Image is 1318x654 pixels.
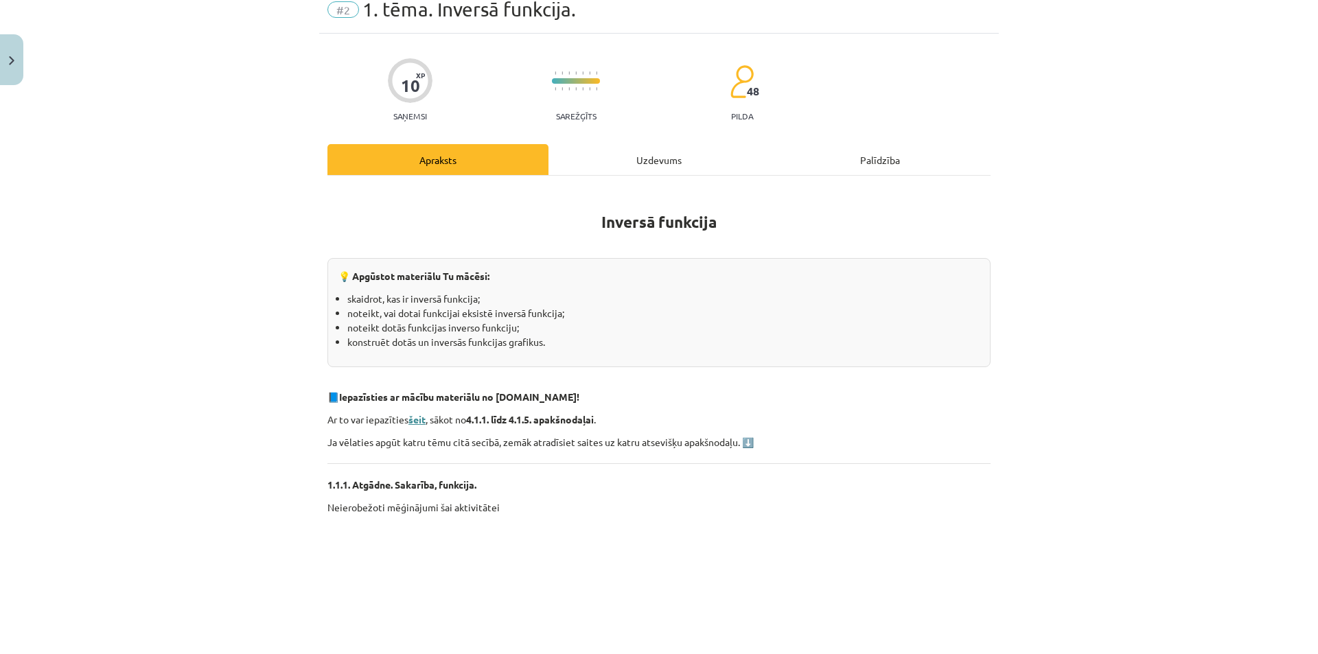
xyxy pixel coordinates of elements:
[589,71,590,75] img: icon-short-line-57e1e144782c952c97e751825c79c345078a6d821885a25fce030b3d8c18986b.svg
[596,87,597,91] img: icon-short-line-57e1e144782c952c97e751825c79c345078a6d821885a25fce030b3d8c18986b.svg
[568,71,570,75] img: icon-short-line-57e1e144782c952c97e751825c79c345078a6d821885a25fce030b3d8c18986b.svg
[466,413,594,425] strong: 4.1.1. līdz 4.1.5. apakšnodaļai
[408,413,426,425] a: šeit
[548,144,770,175] div: Uzdevums
[347,292,980,306] li: skaidrot, kas ir inversā funkcija;
[562,87,563,91] img: icon-short-line-57e1e144782c952c97e751825c79c345078a6d821885a25fce030b3d8c18986b.svg
[327,144,548,175] div: Apraksts
[347,320,980,335] li: noteikt dotās funkcijas inverso funkciju;
[730,65,754,99] img: students-c634bb4e5e11cddfef0936a35e636f08e4e9abd3cc4e673bd6f9a4125e45ecb1.svg
[556,111,597,121] p: Sarežģīts
[347,306,980,320] li: noteikt, vai dotai funkcijai eksistē inversā funkcija;
[582,87,583,91] img: icon-short-line-57e1e144782c952c97e751825c79c345078a6d821885a25fce030b3d8c18986b.svg
[401,76,420,95] div: 10
[601,212,717,232] strong: Inversā funkcija
[575,87,577,91] img: icon-short-line-57e1e144782c952c97e751825c79c345078a6d821885a25fce030b3d8c18986b.svg
[9,56,14,65] img: icon-close-lesson-0947bae3869378f0d4975bcd49f059093ad1ed9edebbc8119c70593378902aed.svg
[589,87,590,91] img: icon-short-line-57e1e144782c952c97e751825c79c345078a6d821885a25fce030b3d8c18986b.svg
[596,71,597,75] img: icon-short-line-57e1e144782c952c97e751825c79c345078a6d821885a25fce030b3d8c18986b.svg
[568,87,570,91] img: icon-short-line-57e1e144782c952c97e751825c79c345078a6d821885a25fce030b3d8c18986b.svg
[582,71,583,75] img: icon-short-line-57e1e144782c952c97e751825c79c345078a6d821885a25fce030b3d8c18986b.svg
[770,144,991,175] div: Palīdzība
[575,71,577,75] img: icon-short-line-57e1e144782c952c97e751825c79c345078a6d821885a25fce030b3d8c18986b.svg
[555,71,556,75] img: icon-short-line-57e1e144782c952c97e751825c79c345078a6d821885a25fce030b3d8c18986b.svg
[347,335,980,349] li: konstruēt dotās un inversās funkcijas grafikus.
[747,85,759,97] span: 48
[731,111,753,121] p: pilda
[327,478,476,491] strong: 1.1.1. Atgādne. Sakarība, funkcija.
[555,87,556,91] img: icon-short-line-57e1e144782c952c97e751825c79c345078a6d821885a25fce030b3d8c18986b.svg
[327,390,991,404] p: 📘
[327,412,991,427] p: Ar to var iepazīties , sākot no .
[416,71,425,79] span: XP
[327,1,359,18] span: #2
[327,435,991,449] p: Ja vēlaties apgūt katru tēmu citā secībā, zemāk atradīsiet saites uz katru atsevišķu apakšnodaļu. ⬇️
[388,111,432,121] p: Saņemsi
[562,71,563,75] img: icon-short-line-57e1e144782c952c97e751825c79c345078a6d821885a25fce030b3d8c18986b.svg
[338,270,489,282] strong: 💡 Apgūstot materiālu Tu mācēsi:
[339,390,579,403] strong: Iepazīsties ar mācību materiālu no [DOMAIN_NAME]!
[327,500,991,515] p: Neierobežoti mēģinājumi šai aktivitātei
